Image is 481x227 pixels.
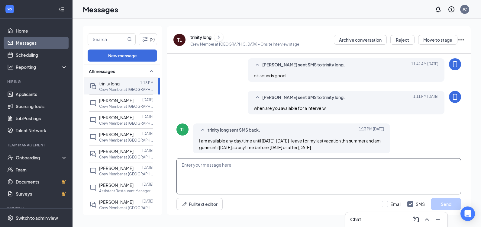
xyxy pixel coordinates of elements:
[16,188,67,200] a: SurveysCrown
[99,138,153,143] p: Crew Member at [GEOGRAPHIC_DATA]
[142,114,153,119] p: [DATE]
[142,182,153,187] p: [DATE]
[89,68,115,74] span: All messages
[431,198,461,210] button: Send
[16,37,67,49] a: Messages
[89,117,97,124] svg: ChatInactive
[411,215,421,224] button: ComposeMessage
[433,215,443,224] button: Minimize
[99,165,134,171] span: [PERSON_NAME]
[83,4,118,14] h1: Messages
[7,79,66,84] div: Hiring
[434,216,441,223] svg: Minimize
[359,126,384,134] span: [DATE] 1:13 PM
[142,199,153,204] p: [DATE]
[254,94,261,101] svg: SmallChevronUp
[411,61,438,69] span: [DATE] 11:42 AM
[7,64,13,70] svg: Analysis
[254,105,326,111] span: when are you avaiable for a interveiw
[262,94,345,101] span: [PERSON_NAME] sent SMS to trinity long.
[140,80,153,85] p: 1:13 PM
[99,182,134,188] span: [PERSON_NAME]
[16,155,62,161] div: Onboarding
[99,115,134,120] span: [PERSON_NAME]
[463,7,467,12] div: JC
[99,155,153,160] p: Crew Member at [GEOGRAPHIC_DATA]
[412,216,420,223] svg: ComposeMessage
[7,206,66,211] div: Payroll
[89,201,97,208] svg: DoubleChat
[451,61,459,68] svg: MobileSms
[16,112,67,124] a: Job Postings
[16,176,67,188] a: DocumentsCrown
[418,35,457,45] button: Move to stage
[190,34,211,40] div: trinity long
[7,215,13,221] svg: Settings
[89,184,97,191] svg: ChatInactive
[99,149,134,154] span: [PERSON_NAME]
[142,148,153,153] p: [DATE]
[214,33,223,42] button: ChevronRight
[16,25,67,37] a: Home
[422,215,432,224] button: ChevronUp
[180,126,185,133] div: TL
[16,215,58,221] div: Switch to admin view
[148,68,155,75] svg: SmallChevronUp
[457,36,465,43] svg: Ellipses
[88,34,126,45] input: Search
[448,6,455,13] svg: QuestionInfo
[16,100,67,112] a: Sourcing Tools
[99,121,153,126] p: Crew Member at [GEOGRAPHIC_DATA]
[99,87,153,92] p: Crew Member at [GEOGRAPHIC_DATA]
[142,97,153,102] p: [DATE]
[176,198,223,210] button: Full text editorPen
[262,61,345,69] span: [PERSON_NAME] sent SMS to trinity long.
[99,188,153,193] p: Assistant Restaurant Manager at [GEOGRAPHIC_DATA]
[334,35,387,45] button: Archive conversation
[89,150,97,158] svg: DoubleChat
[89,83,97,90] svg: DoubleChat
[127,37,132,42] svg: MagnifyingGlass
[7,142,66,148] div: Team Management
[89,133,97,141] svg: ChatInactive
[16,49,67,61] a: Scheduling
[7,155,13,161] svg: UserCheck
[434,6,442,13] svg: Notifications
[16,88,67,100] a: Applicants
[208,126,260,134] span: trinity long sent SMS back.
[460,206,475,221] div: Open Intercom Messenger
[142,165,153,170] p: [DATE]
[177,37,182,43] div: TL
[16,124,67,136] a: Talent Network
[99,199,134,205] span: [PERSON_NAME]
[182,201,188,207] svg: Pen
[451,93,459,101] svg: MobileSms
[89,167,97,174] svg: ChatInactive
[141,36,149,43] svg: Filter
[7,6,13,12] svg: WorkstreamLogo
[254,61,261,69] svg: SmallChevronUp
[99,98,134,103] span: [PERSON_NAME]
[99,132,134,137] span: [PERSON_NAME]
[16,64,68,70] div: Reporting
[142,131,153,136] p: [DATE]
[199,126,206,134] svg: SmallChevronUp
[16,164,67,176] a: Team
[99,104,153,109] p: Crew Member at [GEOGRAPHIC_DATA]
[216,34,222,41] svg: ChevronRight
[390,35,415,45] button: Reject
[350,216,361,223] h3: Chat
[89,100,97,107] svg: ChatInactive
[254,73,286,78] span: ok sounds good
[99,171,153,177] p: Crew Member at [GEOGRAPHIC_DATA]
[199,138,381,150] span: I am available any day/time until [DATE], [DATE] I leave for my last vacation this summer and am ...
[99,81,120,86] span: trinity long
[58,6,64,12] svg: Collapse
[139,33,157,45] button: Filter (2)
[99,205,153,210] p: Crew Member at [GEOGRAPHIC_DATA]
[190,42,299,47] p: Crew Member at [GEOGRAPHIC_DATA] - Onsite Interview stage
[423,216,431,223] svg: ChevronUp
[413,94,438,101] span: [DATE] 1:11 PM
[88,50,157,62] button: New message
